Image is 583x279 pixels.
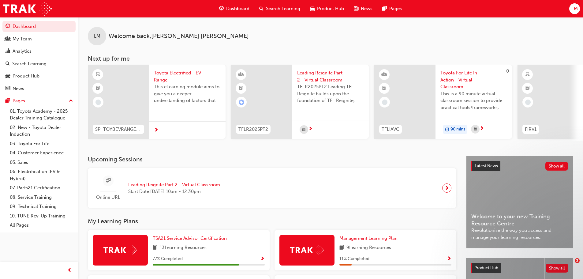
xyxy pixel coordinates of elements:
span: Welcome back , [PERSON_NAME] [PERSON_NAME] [109,33,249,40]
a: Dashboard [2,21,76,32]
span: This eLearning module aims to give you a deeper understanding of factors that influence driving r... [154,83,221,104]
span: learningResourceType_ELEARNING-icon [96,71,100,79]
a: 09. Technical Training [7,202,76,211]
a: SP_TOYBEVRANGE_ELToyota Electrified - EV RangeThis eLearning module aims to give you a deeper und... [88,65,226,139]
span: LM [571,5,578,12]
span: Management Learning Plan [339,236,398,241]
span: book-icon [339,244,344,252]
span: 11 % Completed [339,255,369,262]
span: TSA21 Service Advisor Certification [153,236,227,241]
span: Toyota For Life In Action - Virtual Classroom [440,70,507,90]
span: booktick-icon [96,85,100,92]
span: calendar-icon [474,126,477,133]
span: duration-icon [445,126,449,134]
span: Toyota Electrified - EV Range [154,70,221,83]
span: news-icon [354,5,358,13]
span: pages-icon [382,5,387,13]
span: pages-icon [6,98,10,104]
a: guage-iconDashboard [214,2,254,15]
span: guage-icon [219,5,224,13]
a: 04. Customer Experience [7,148,76,158]
a: All Pages [7,221,76,230]
div: Pages [13,97,25,104]
div: Analytics [13,48,32,55]
span: Dashboard [226,5,249,12]
button: Show Progress [260,255,265,263]
a: 08. Service Training [7,193,76,202]
span: FIRV1 [525,126,536,133]
span: prev-icon [67,267,72,274]
div: My Team [13,36,32,43]
span: next-icon [154,128,159,133]
a: 07. Parts21 Certification [7,183,76,193]
a: News [2,83,76,94]
h3: Next up for me [78,55,583,62]
h3: My Learning Plans [88,218,456,225]
button: DashboardMy TeamAnalyticsSearch LearningProduct HubNews [2,20,76,95]
span: Search Learning [266,5,300,12]
span: TFLIAVC [382,126,399,133]
div: Product Hub [13,73,39,80]
img: Trak [3,2,52,16]
span: This is a 90 minute virtual classroom session to provide practical tools/frameworks, behaviours a... [440,90,507,111]
span: news-icon [6,86,10,92]
span: booktick-icon [525,85,530,92]
span: search-icon [6,61,10,67]
button: Show Progress [447,255,451,263]
button: Pages [2,95,76,107]
span: next-icon [480,126,484,132]
span: Show Progress [447,256,451,262]
span: people-icon [6,36,10,42]
a: 0TFLIAVCToyota For Life In Action - Virtual ClassroomThis is a 90 minute virtual classroom sessio... [374,65,512,139]
span: 77 % Completed [153,255,183,262]
span: learningRecordVerb_NONE-icon [382,100,387,105]
span: Product Hub [474,265,498,270]
a: Latest NewsShow allWelcome to your new Training Resource CentreRevolutionise the way you access a... [466,156,573,248]
span: Product Hub [317,5,344,12]
h3: Upcoming Sessions [88,156,456,163]
img: Trak [103,245,137,255]
iframe: Intercom live chat [562,258,577,273]
a: pages-iconPages [377,2,407,15]
span: Show Progress [260,256,265,262]
span: SP_TOYBEVRANGE_EL [95,126,142,133]
span: 2 [575,258,580,263]
span: learningRecordVerb_NONE-icon [525,100,531,105]
span: News [361,5,372,12]
a: Management Learning Plan [339,235,400,242]
span: search-icon [259,5,263,13]
span: Online URL [93,194,123,201]
span: next-icon [308,126,313,132]
span: book-icon [153,244,157,252]
span: learningRecordVerb_NONE-icon [95,100,101,105]
a: TSA21 Service Advisor Certification [153,235,229,242]
a: Product HubShow all [471,263,568,273]
a: Analytics [2,46,76,57]
span: Latest News [475,163,498,168]
a: My Team [2,33,76,45]
span: TFLR2025PT2 Leading TFL Reignite builds upon the foundation of TFL Reignite, reaffirming our comm... [297,83,364,104]
span: 90 mins [450,126,465,133]
a: Product Hub [2,70,76,82]
span: booktick-icon [239,85,243,92]
span: up-icon [69,97,73,105]
a: 03. Toyota For Life [7,139,76,149]
button: Show all [546,264,569,273]
span: booktick-icon [382,85,387,92]
span: Leading Reignite Part 2 - Virtual Classroom [297,70,364,83]
span: Leading Reignite Part 2 - Virtual Classroom [128,181,220,188]
span: Pages [389,5,402,12]
span: TFLR2025PT2 [238,126,268,133]
span: 13 Learning Resources [160,244,207,252]
span: next-icon [445,184,449,192]
a: car-iconProduct Hub [305,2,349,15]
span: learningRecordVerb_ENROLL-icon [239,100,244,105]
span: LM [94,33,100,40]
button: LM [569,3,580,14]
span: car-icon [6,74,10,79]
a: news-iconNews [349,2,377,15]
a: Online URLLeading Reignite Part 2 - Virtual ClassroomStart Date:[DATE] 10am - 12:30pm [93,173,451,203]
span: calendar-icon [302,126,305,134]
span: chart-icon [6,49,10,54]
